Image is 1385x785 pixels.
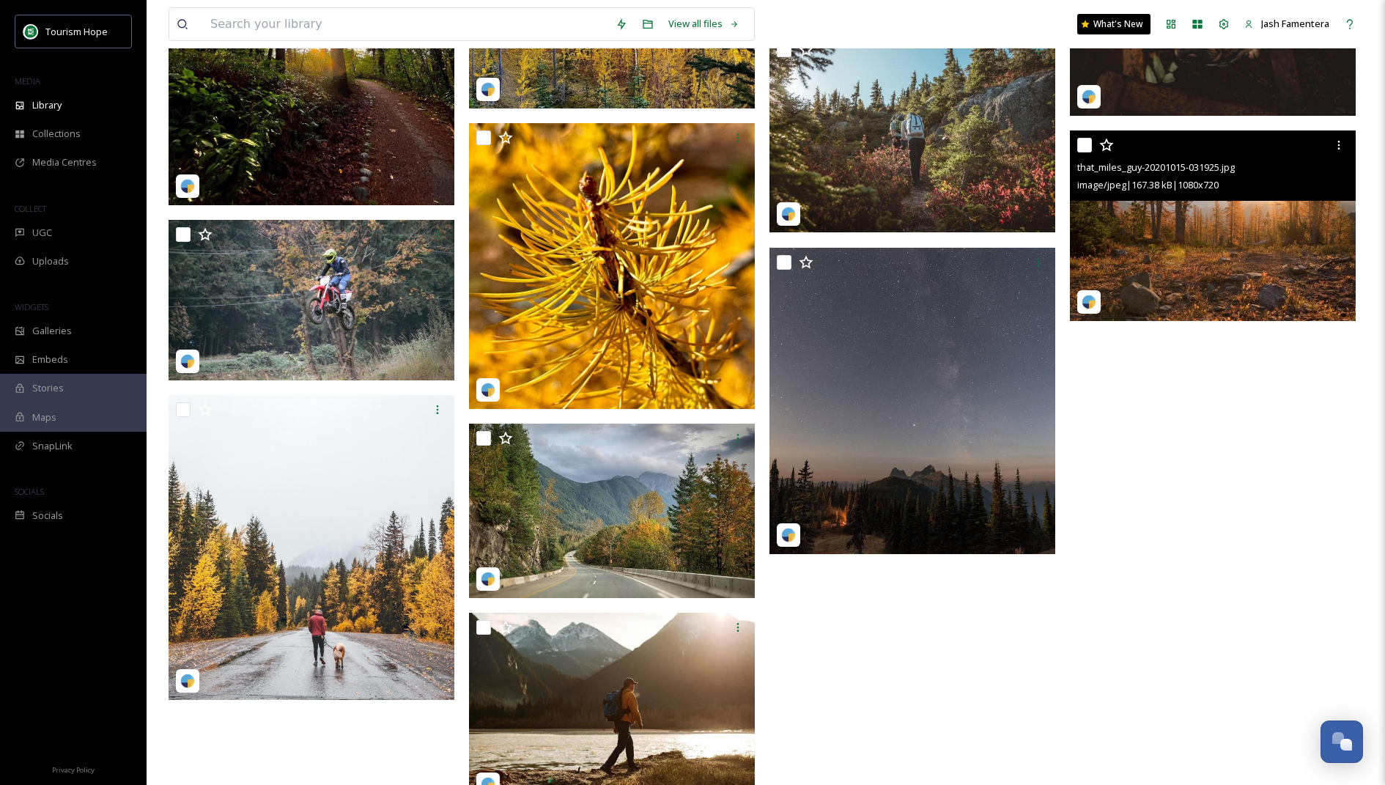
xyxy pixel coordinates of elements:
[203,8,608,40] input: Search your library
[32,324,72,338] span: Galleries
[180,674,195,688] img: snapsea-logo.png
[769,248,1055,554] img: alasdairbenson-20201015-040225.jpg
[469,123,755,409] img: bloodsweatcarbs-20231002-204926 (4).jpg
[781,207,796,221] img: snapsea-logo.png
[32,254,69,268] span: Uploads
[32,410,56,424] span: Maps
[180,354,195,369] img: snapsea-logo.png
[1082,295,1096,309] img: snapsea-logo.png
[32,353,68,366] span: Embeds
[769,35,1055,233] img: ed.ch.miller-20230926-025549.jpg
[32,155,97,169] span: Media Centres
[45,25,108,38] span: Tourism Hope
[169,395,454,700] img: sophi_b-20201015-012731.jpg
[32,98,62,112] span: Library
[1077,14,1151,34] a: What's New
[52,760,95,778] a: Privacy Policy
[15,486,44,497] span: SOCIALS
[481,572,495,586] img: snapsea-logo.png
[1082,89,1096,104] img: snapsea-logo.png
[1077,161,1235,174] span: that_miles_guy-20201015-031925.jpg
[23,24,38,39] img: logo.png
[1237,10,1337,38] a: Jash Famentera
[15,75,40,86] span: MEDIA
[32,509,63,523] span: Socials
[481,383,495,397] img: snapsea-logo.png
[32,381,64,395] span: Stories
[1261,17,1329,30] span: Jash Famentera
[1077,178,1219,191] span: image/jpeg | 167.38 kB | 1080 x 720
[15,301,48,312] span: WIDGETS
[52,765,95,775] span: Privacy Policy
[1321,720,1363,763] button: Open Chat
[180,179,195,194] img: snapsea-logo.png
[32,226,52,240] span: UGC
[15,203,46,214] span: COLLECT
[661,10,747,38] a: View all files
[32,127,81,141] span: Collections
[781,528,796,542] img: snapsea-logo.png
[1070,130,1356,321] img: that_miles_guy-20201015-031925.jpg
[169,220,454,381] img: letree-20210602-153829.jpg
[469,424,755,598] img: cprincey-20230927-172210.jpg
[481,82,495,97] img: snapsea-logo.png
[32,439,73,453] span: SnapLink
